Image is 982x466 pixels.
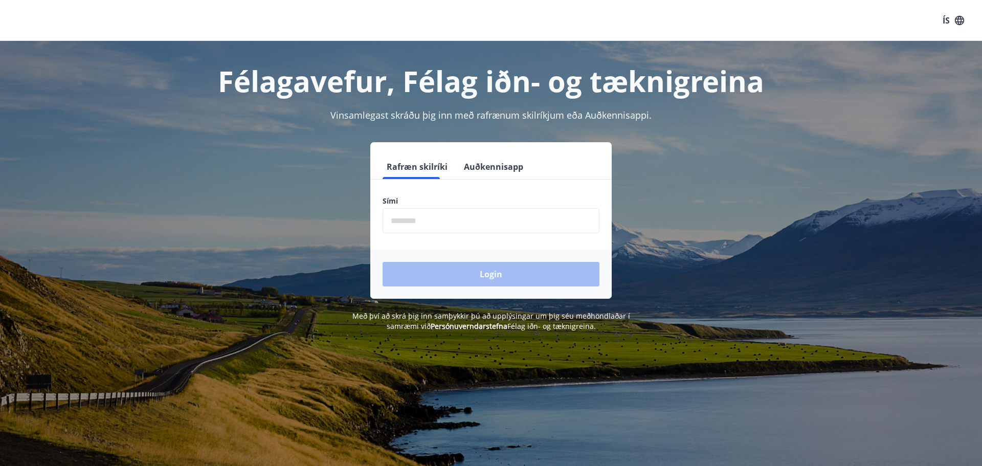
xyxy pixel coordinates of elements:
button: Auðkennisapp [460,154,527,179]
a: Persónuverndarstefna [431,321,507,331]
h1: Félagavefur, Félag iðn- og tæknigreina [135,61,847,100]
label: Sími [383,196,599,206]
button: Rafræn skilríki [383,154,452,179]
span: Með því að skrá þig inn samþykkir þú að upplýsingar um þig séu meðhöndlaðar í samræmi við Félag i... [352,311,630,331]
button: ÍS [937,11,970,30]
span: Vinsamlegast skráðu þig inn með rafrænum skilríkjum eða Auðkennisappi. [330,109,652,121]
